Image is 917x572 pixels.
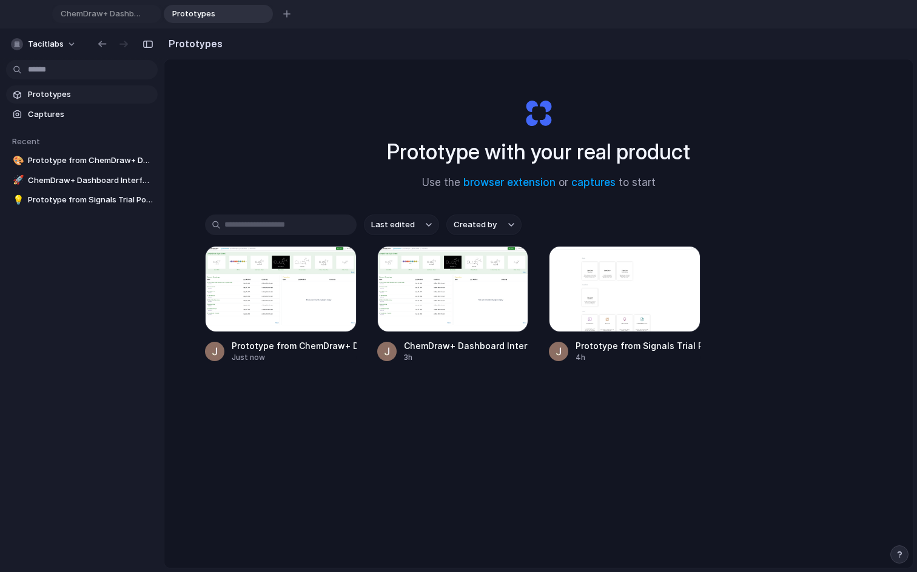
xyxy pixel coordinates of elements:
a: 🎨Prototype from ChemDraw+ Dashboard [6,151,158,170]
span: Last edited [371,219,415,231]
button: tacitlabs [6,35,82,54]
div: ChemDraw+ Dashboard Interface [52,5,161,23]
span: Prototype from ChemDraw+ Dashboard [28,155,153,167]
a: Captures [6,105,158,124]
button: 🎨 [11,155,23,167]
div: Prototype from ChemDraw+ Dashboard [232,339,357,352]
span: Use the or to start [422,175,656,191]
a: Prototype from Signals Trial Portal HomePrototype from Signals Trial Portal Home4h [549,246,700,363]
div: 3h [404,352,529,363]
a: browser extension [463,176,556,188]
div: Prototype from Signals Trial Portal Home [576,339,700,352]
span: ChemDraw+ Dashboard Interface [56,8,142,20]
div: 💡 [13,193,21,207]
div: 🚀 [13,173,21,187]
div: ChemDraw+ Dashboard Interface [404,339,529,352]
a: 🚀ChemDraw+ Dashboard Interface [6,171,158,190]
div: Just now [232,352,357,363]
a: captures [571,176,616,188]
span: Recent [12,136,40,146]
h2: Prototypes [164,36,223,51]
div: 4h [576,352,700,363]
a: Prototype from ChemDraw+ DashboardPrototype from ChemDraw+ DashboardJust now [205,246,357,363]
h1: Prototype with your real product [387,136,690,168]
button: 💡 [11,194,23,206]
span: Prototype from Signals Trial Portal Home [28,194,153,206]
div: 🎨 [13,154,21,168]
span: Prototypes [167,8,254,20]
button: 🚀 [11,175,23,187]
span: Prototypes [28,88,153,101]
a: 💡Prototype from Signals Trial Portal Home [6,191,158,209]
span: Captures [28,108,153,121]
button: Created by [446,215,522,235]
span: ChemDraw+ Dashboard Interface [28,175,153,187]
a: ChemDraw+ Dashboard InterfaceChemDraw+ Dashboard Interface3h [377,246,529,363]
a: Prototypes [6,85,158,104]
div: Prototypes [164,5,273,23]
span: Created by [454,219,497,231]
span: tacitlabs [28,38,64,50]
button: Last edited [364,215,439,235]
